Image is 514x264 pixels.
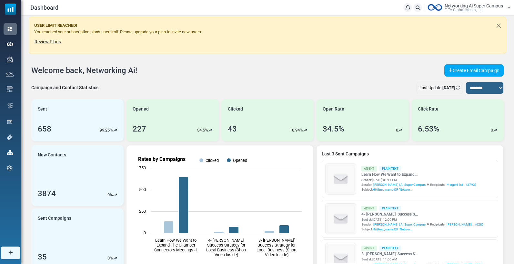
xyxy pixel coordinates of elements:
[361,251,483,257] a: 3- [PERSON_NAME]’ Success S...
[361,222,483,227] div: Sender: Recipients:
[361,227,483,232] div: Subject:
[373,227,413,231] span: Hi {(first_name OR "Networ...
[6,72,14,77] img: contacts-icon.svg
[445,4,503,8] span: Networking Ai Super Campus
[107,255,110,261] p: 0
[7,134,13,140] img: support-icon.svg
[323,123,344,135] div: 34.5%
[442,85,455,90] b: [DATE]
[447,222,483,227] a: [PERSON_NAME]... (628)
[139,187,146,192] text: 500
[379,246,401,251] div: Plain Text
[107,192,117,198] div: %
[7,26,13,32] img: dashboard-icon-active.svg
[34,37,61,46] a: Review Plans
[491,127,493,133] p: 0
[361,187,476,192] div: Subject:
[38,123,51,135] div: 658
[326,164,356,194] img: empty-draft-icon2.svg
[107,255,117,261] div: %
[257,238,297,257] text: 3- [PERSON_NAME]’ Success Strategy for Local Business (Short Video Inside)
[139,209,146,214] text: 250
[445,8,482,12] span: E Tv Global Media, Llc
[133,123,146,135] div: 227
[427,3,511,13] a: User Logo Networking Ai Super Campus E Tv Global Media, Llc
[107,192,110,198] p: 0
[31,84,98,91] div: Campaign and Contact Statistics
[38,215,71,222] span: Sent Campaigns
[100,127,113,133] p: 99.25%
[7,119,13,125] img: landing_pages.svg
[7,57,13,62] img: campaigns-icon.png
[31,66,137,75] h4: Welcome back, Networking Ai!
[30,3,58,12] span: Dashboard
[361,217,483,222] div: Sent at: [DATE] 12:00 PM
[228,106,243,112] span: Clicked
[7,86,13,92] img: email-templates-icon.svg
[38,106,47,112] span: Sent
[31,145,124,206] a: New Contacts 3874 0%
[197,127,208,133] p: 34.5%
[373,222,426,227] span: [PERSON_NAME] | AI Super Campus
[396,127,398,133] p: 0
[361,172,476,177] a: Learn How We Want to Expand...
[233,158,247,163] text: Opened
[361,206,377,211] div: Sent
[322,151,498,157] a: Last 3 Sent Campaigns
[144,230,146,235] text: 0
[418,106,438,112] span: Click Rate
[418,123,439,135] div: 6.53%
[379,166,401,172] div: Plain Text
[361,182,476,187] div: Sender: Recipients:
[361,246,377,251] div: Sent
[361,257,483,262] div: Sent at: [DATE] 11:00 AM
[361,166,377,172] div: Sent
[379,206,401,211] div: Plain Text
[373,188,413,191] span: Hi {(first_name OR "Networ...
[491,17,506,34] button: Close
[373,182,426,187] span: [PERSON_NAME] | AI Super Campus
[133,106,149,112] span: Opened
[7,102,14,109] img: workflow.svg
[326,204,356,234] img: empty-draft-icon2.svg
[456,85,460,90] a: Refresh Stats
[361,177,476,182] div: Sent at: [DATE] 01:14 PM
[154,238,198,252] text: Learn How We Want to Expand The Chamber Connectors Meetings -1
[34,29,490,35] p: You reached your subscription plan's user limit. Please upgrade your plan to invite new users.
[138,156,186,162] text: Rates by Campaigns
[34,23,77,28] strong: USER LIMIT REACHED!
[206,238,246,257] text: 4- [PERSON_NAME]’ Success Strategy for Local Business (Short Video Inside)
[361,211,483,217] a: 4- [PERSON_NAME]’ Success S...
[427,3,443,13] img: User Logo
[447,182,476,187] a: Merge 6 list... (3793)
[38,152,66,158] span: New Contacts
[417,82,463,94] div: Last Update:
[206,158,219,163] text: Clicked
[228,123,237,135] div: 43
[132,151,308,264] svg: Rates by Campaigns
[38,188,56,199] div: 3874
[139,165,146,170] text: 750
[7,165,13,171] img: settings-icon.svg
[5,4,16,15] img: mailsoftly_icon_blue_white.svg
[444,64,504,77] a: Create Email Campaign
[38,251,47,263] div: 35
[290,127,303,133] p: 18.94%
[323,106,344,112] span: Open Rate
